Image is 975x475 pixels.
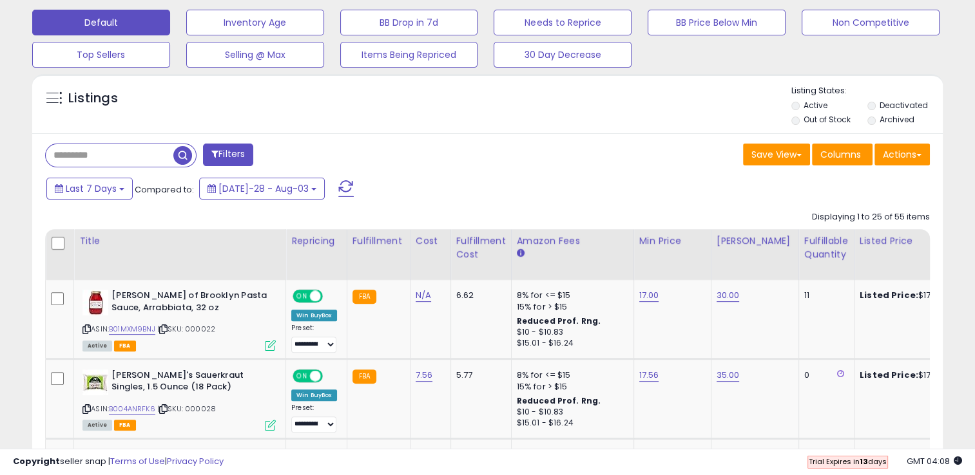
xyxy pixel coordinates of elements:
[860,456,868,467] b: 13
[517,395,601,406] b: Reduced Prof. Rng.
[82,290,276,349] div: ASIN:
[804,100,827,111] label: Active
[456,234,506,261] div: Fulfillment Cost
[874,144,930,165] button: Actions
[291,324,337,353] div: Preset:
[717,369,740,382] a: 35.00
[494,42,632,68] button: 30 Day Decrease
[340,10,478,35] button: BB Drop in 7d
[791,85,943,97] p: Listing States:
[352,369,376,384] small: FBA
[860,369,967,381] div: $17.56
[456,290,501,301] div: 6.62
[291,234,342,248] div: Repricing
[517,407,624,418] div: $10 - $10.83
[321,291,342,302] span: OFF
[517,301,624,313] div: 15% for > $15
[340,42,478,68] button: Items Being Repriced
[218,182,309,195] span: [DATE]-28 - Aug-03
[517,369,624,381] div: 8% for <= $15
[294,291,310,302] span: ON
[157,404,216,414] span: | SKU: 000028
[82,420,112,431] span: All listings currently available for purchase on Amazon
[802,10,940,35] button: Non Competitive
[860,289,918,301] b: Listed Price:
[352,290,376,304] small: FBA
[494,10,632,35] button: Needs to Reprice
[68,89,118,107] h5: Listings
[804,234,849,261] div: Fulfillable Quantity
[294,370,310,381] span: ON
[82,369,276,429] div: ASIN:
[79,234,280,248] div: Title
[456,369,501,381] div: 5.77
[812,211,930,223] div: Displaying 1 to 25 of 55 items
[82,290,108,315] img: 41CfzMMFPPL._SL40_.jpg
[648,10,786,35] button: BB Price Below Min
[135,183,194,196] span: Compared to:
[880,114,914,125] label: Archived
[880,100,928,111] label: Deactivated
[291,310,337,321] div: Win BuyBox
[13,455,60,467] strong: Copyright
[517,418,624,429] div: $15.01 - $16.24
[321,370,342,381] span: OFF
[820,148,861,161] span: Columns
[639,369,659,382] a: 17.56
[82,340,112,351] span: All listings currently available for purchase on Amazon
[517,315,601,326] b: Reduced Prof. Rng.
[860,290,967,301] div: $17.00
[639,234,706,248] div: Min Price
[109,324,155,335] a: B01MXM9BNJ
[186,42,324,68] button: Selling @ Max
[860,369,918,381] b: Listed Price:
[416,234,445,248] div: Cost
[111,290,268,317] b: [PERSON_NAME] of Brooklyn Pasta Sauce, Arrabbiata, 32 oz
[517,327,624,338] div: $10 - $10.83
[352,234,405,248] div: Fulfillment
[291,404,337,433] div: Preset:
[517,248,525,259] small: Amazon Fees.
[291,389,337,401] div: Win BuyBox
[13,456,224,468] div: seller snap | |
[860,234,971,248] div: Listed Price
[32,42,170,68] button: Top Sellers
[66,182,117,195] span: Last 7 Days
[517,338,624,349] div: $15.01 - $16.24
[109,404,155,414] a: B004ANRFK6
[416,369,433,382] a: 7.56
[110,455,165,467] a: Terms of Use
[517,381,624,393] div: 15% for > $15
[82,369,108,395] img: 415zuSF-2uS._SL40_.jpg
[717,234,793,248] div: [PERSON_NAME]
[114,340,136,351] span: FBA
[809,456,887,467] span: Trial Expires in days
[907,455,962,467] span: 2025-08-11 04:08 GMT
[639,289,659,302] a: 17.00
[812,144,873,165] button: Columns
[717,289,740,302] a: 30.00
[32,10,170,35] button: Default
[46,178,133,200] button: Last 7 Days
[416,289,431,302] a: N/A
[199,178,325,200] button: [DATE]-28 - Aug-03
[517,234,628,248] div: Amazon Fees
[804,114,851,125] label: Out of Stock
[203,144,253,166] button: Filters
[186,10,324,35] button: Inventory Age
[111,369,268,396] b: [PERSON_NAME]'s Sauerkraut Singles, 1.5 Ounce (18 Pack)
[517,290,624,301] div: 8% for <= $15
[157,324,215,334] span: | SKU: 000022
[804,290,844,301] div: 11
[114,420,136,431] span: FBA
[743,144,810,165] button: Save View
[167,455,224,467] a: Privacy Policy
[804,369,844,381] div: 0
